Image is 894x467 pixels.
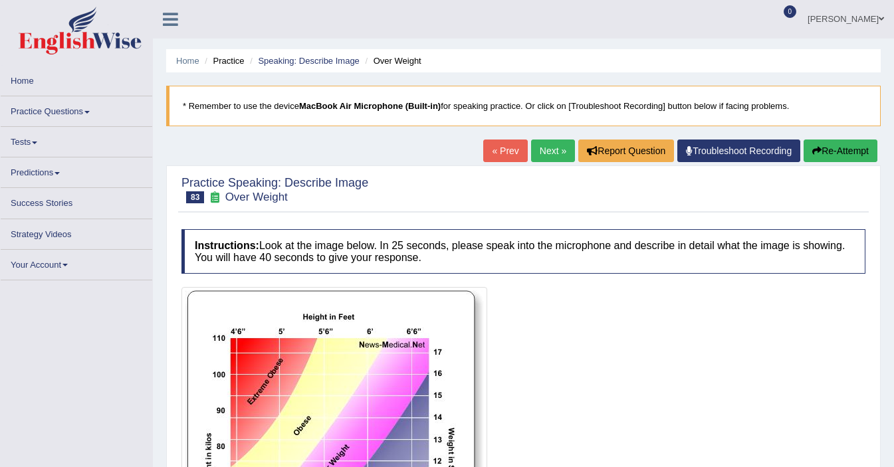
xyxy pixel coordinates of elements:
[201,54,244,67] li: Practice
[1,157,152,183] a: Predictions
[1,96,152,122] a: Practice Questions
[677,140,800,162] a: Troubleshoot Recording
[483,140,527,162] a: « Prev
[299,101,441,111] b: MacBook Air Microphone (Built-in)
[1,219,152,245] a: Strategy Videos
[578,140,674,162] button: Report Question
[181,229,865,274] h4: Look at the image below. In 25 seconds, please speak into the microphone and describe in detail w...
[1,188,152,214] a: Success Stories
[181,177,368,203] h2: Practice Speaking: Describe Image
[176,56,199,66] a: Home
[225,191,288,203] small: Over Weight
[362,54,421,67] li: Over Weight
[258,56,359,66] a: Speaking: Describe Image
[784,5,797,18] span: 0
[804,140,877,162] button: Re-Attempt
[1,250,152,276] a: Your Account
[166,86,881,126] blockquote: * Remember to use the device for speaking practice. Or click on [Troubleshoot Recording] button b...
[1,127,152,153] a: Tests
[207,191,221,204] small: Exam occurring question
[531,140,575,162] a: Next »
[195,240,259,251] b: Instructions:
[186,191,204,203] span: 83
[1,66,152,92] a: Home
